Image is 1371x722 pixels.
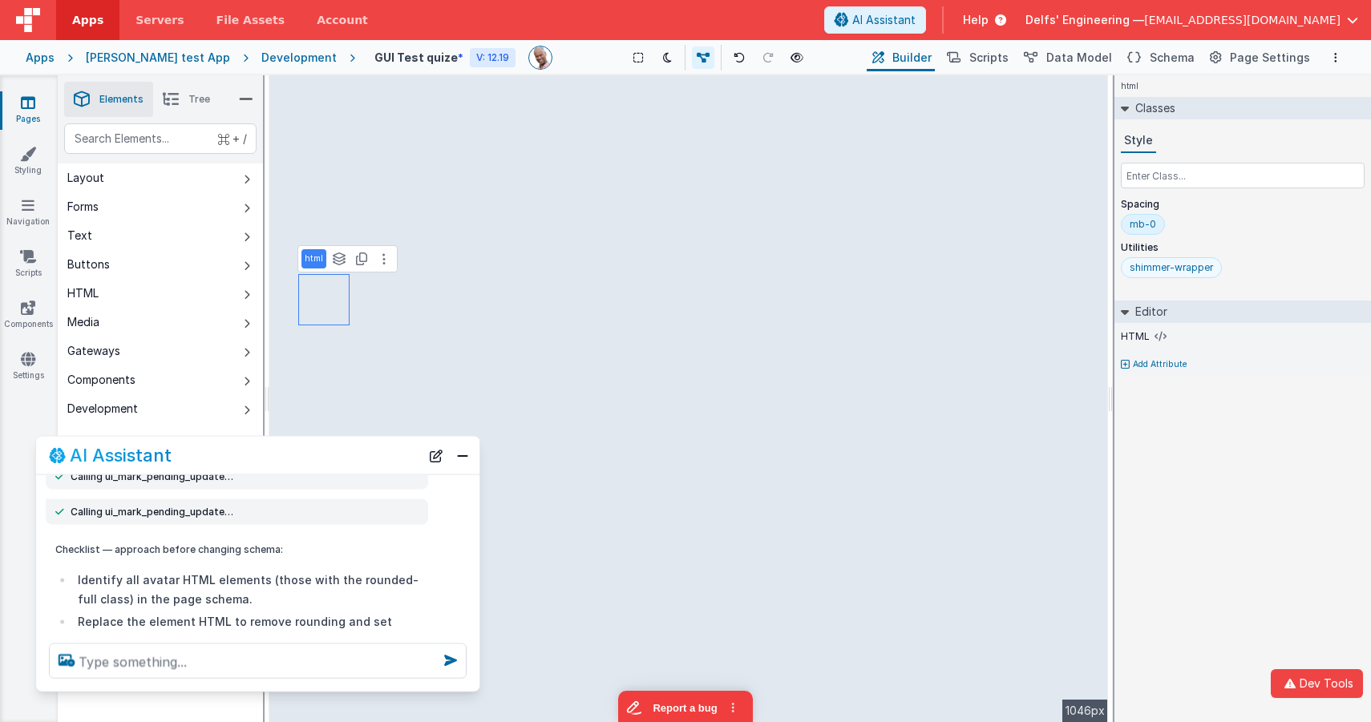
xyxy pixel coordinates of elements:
[26,50,55,66] div: Apps
[892,50,932,66] span: Builder
[58,163,263,192] button: Layout
[1121,358,1365,371] button: Add Attribute
[1121,241,1365,254] p: Utilities
[1062,700,1108,722] div: 1046px
[58,337,263,365] button: Gateways
[425,444,447,466] button: New Chat
[71,506,233,518] span: Calling ui_mark_pending_update…
[1326,48,1345,67] button: Options
[1129,97,1175,119] h2: Classes
[73,571,419,609] li: Identify all avatar HTML elements (those with the rounded-full class) in the page schema.
[55,541,419,558] p: Checklist — approach before changing schema:
[1130,218,1156,231] div: mb-0
[86,50,230,66] div: [PERSON_NAME] test App
[67,228,92,244] div: Text
[67,314,99,330] div: Media
[58,279,263,308] button: HTML
[1025,12,1144,28] span: Delfs' Engineering —
[67,401,138,417] div: Development
[67,256,110,272] div: Buttons
[305,252,323,265] p: html
[1018,44,1115,71] button: Data Model
[374,51,458,63] h4: GUI Test quize
[1133,358,1187,371] p: Add Attribute
[67,199,99,215] div: Forms
[1129,300,1167,323] h2: Editor
[261,50,337,66] div: Development
[963,12,989,28] span: Help
[824,6,926,34] button: AI Assistant
[1046,50,1112,66] span: Data Model
[867,44,935,71] button: Builder
[1114,75,1145,97] h4: html
[1122,44,1198,71] button: Schema
[1150,50,1195,66] span: Schema
[1204,44,1313,71] button: Page Settings
[70,446,172,465] h2: AI Assistant
[269,75,1108,722] div: -->
[216,12,285,28] span: File Assets
[135,12,184,28] span: Servers
[1121,163,1365,188] input: Enter Class...
[969,50,1009,66] span: Scripts
[58,394,263,423] button: Development
[452,444,473,466] button: Close
[58,221,263,250] button: Text
[852,12,916,28] span: AI Assistant
[1121,330,1150,343] label: HTML
[67,372,135,388] div: Components
[67,343,120,359] div: Gateways
[1230,50,1310,66] span: Page Settings
[188,93,210,106] span: Tree
[1121,129,1156,153] button: Style
[218,123,247,154] span: + /
[58,250,263,279] button: Buttons
[72,12,103,28] span: Apps
[1130,261,1213,274] div: shimmer-wrapper
[67,285,99,301] div: HTML
[1121,198,1365,211] p: Spacing
[1025,12,1358,28] button: Delfs' Engineering — [EMAIL_ADDRESS][DOMAIN_NAME]
[73,612,419,670] li: Replace the element HTML to remove rounding and set border-radius:0 so images display square whil...
[470,48,516,67] div: V: 12.19
[58,365,263,394] button: Components
[1144,12,1341,28] span: [EMAIL_ADDRESS][DOMAIN_NAME]
[71,470,233,483] span: Calling ui_mark_pending_update…
[529,46,552,69] img: 11ac31fe5dc3d0eff3fbbbf7b26fa6e1
[58,192,263,221] button: Forms
[1271,669,1363,698] button: Dev Tools
[58,308,263,337] button: Media
[67,170,104,186] div: Layout
[64,123,257,154] input: Search Elements...
[99,93,144,106] span: Elements
[941,44,1012,71] button: Scripts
